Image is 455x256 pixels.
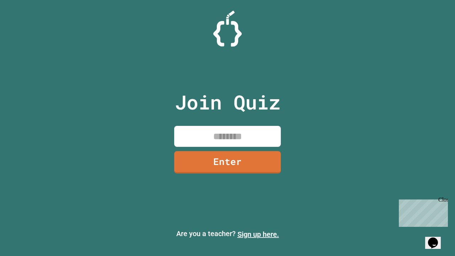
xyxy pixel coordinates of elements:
p: Are you a teacher? [6,228,449,240]
iframe: chat widget [396,197,448,227]
p: Join Quiz [175,87,280,117]
a: Sign up here. [237,230,279,239]
iframe: chat widget [425,228,448,249]
img: Logo.svg [213,11,242,47]
div: Chat with us now!Close [3,3,49,45]
a: Enter [174,151,281,174]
